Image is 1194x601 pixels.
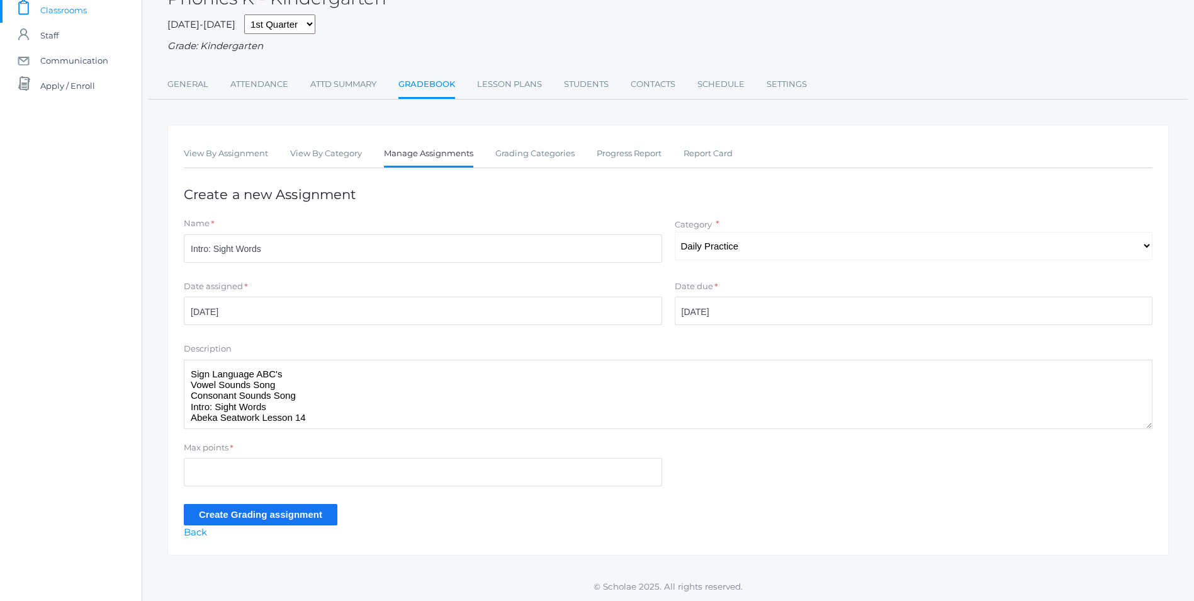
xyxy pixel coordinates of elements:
[290,141,362,166] a: View By Category
[184,526,207,538] a: Back
[167,18,235,30] span: [DATE]-[DATE]
[384,141,473,168] a: Manage Assignments
[142,580,1194,593] p: © Scholae 2025. All rights reserved.
[184,442,228,454] label: Max points
[184,343,232,355] label: Description
[564,72,609,97] a: Students
[597,141,662,166] a: Progress Report
[184,504,337,525] input: Create Grading assignment
[40,48,108,73] span: Communication
[697,72,745,97] a: Schedule
[495,141,575,166] a: Grading Categories
[631,72,675,97] a: Contacts
[675,280,713,293] label: Date due
[477,72,542,97] a: Lesson Plans
[398,72,455,99] a: Gradebook
[184,141,268,166] a: View By Assignment
[167,72,208,97] a: General
[675,219,712,229] label: Category
[310,72,376,97] a: Attd Summary
[167,39,1169,54] div: Grade: Kindergarten
[40,73,95,98] span: Apply / Enroll
[684,141,733,166] a: Report Card
[230,72,288,97] a: Attendance
[184,217,210,230] label: Name
[767,72,807,97] a: Settings
[184,187,1152,202] h1: Create a new Assignment
[184,280,243,293] label: Date assigned
[40,23,59,48] span: Staff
